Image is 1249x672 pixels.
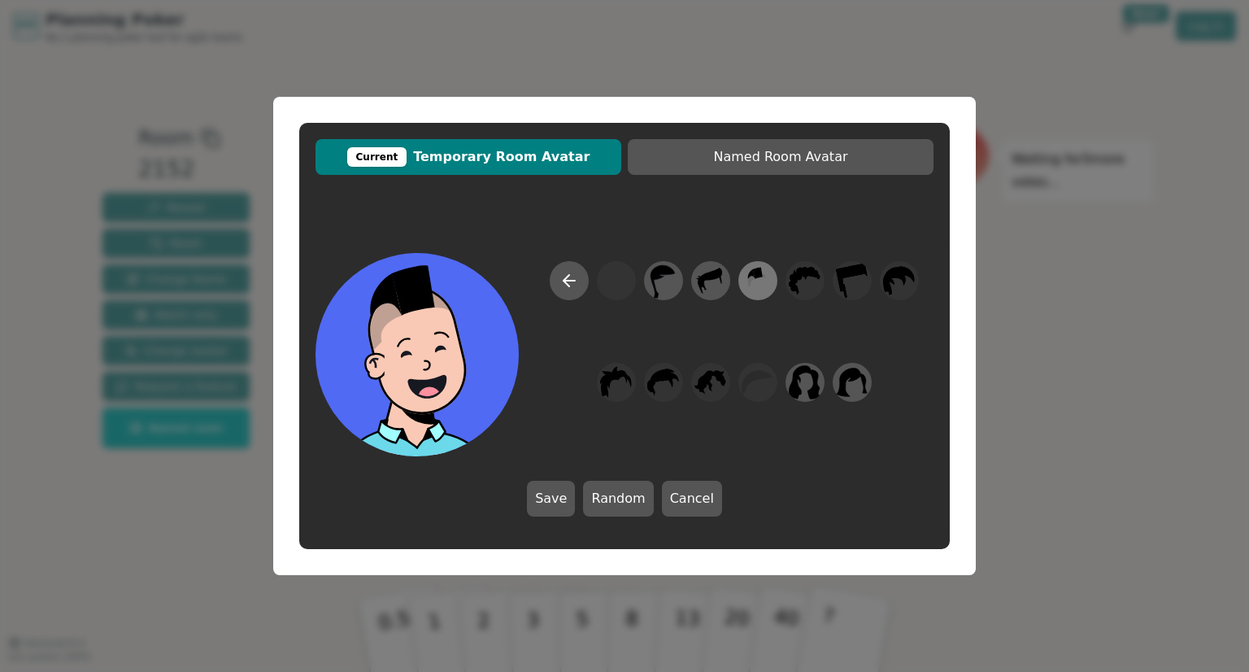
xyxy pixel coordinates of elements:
button: CurrentTemporary Room Avatar [316,139,621,175]
span: Temporary Room Avatar [324,147,613,167]
button: Random [583,481,653,517]
button: Save [527,481,575,517]
div: Current [347,147,407,167]
button: Cancel [662,481,722,517]
span: Named Room Avatar [636,147,925,167]
button: Named Room Avatar [628,139,933,175]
